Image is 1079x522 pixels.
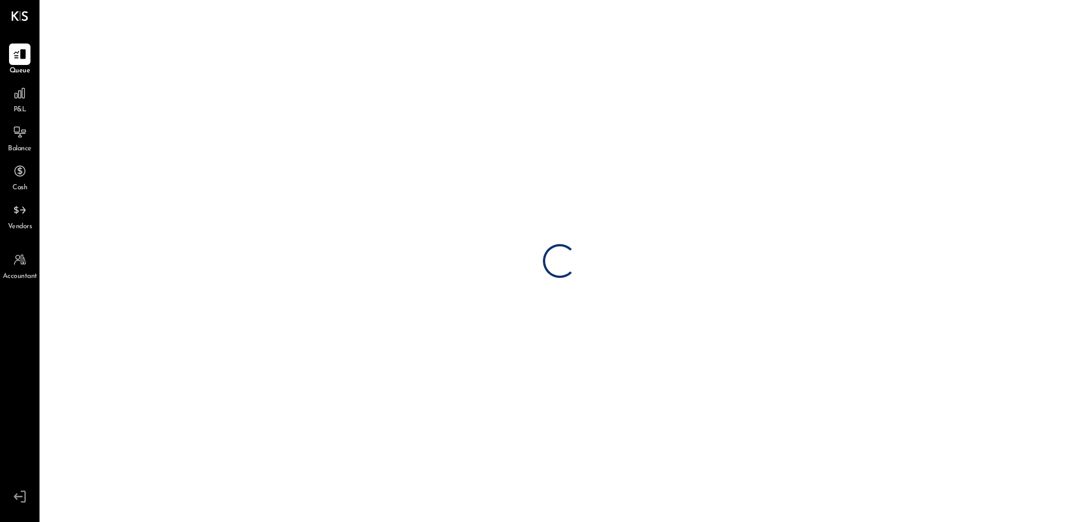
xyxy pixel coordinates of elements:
span: Vendors [8,222,32,232]
a: Balance [1,121,39,154]
a: Accountant [1,249,39,282]
a: Queue [1,43,39,76]
a: Vendors [1,199,39,232]
span: Queue [10,66,30,76]
span: Cash [12,183,27,193]
a: P&L [1,82,39,115]
span: Balance [8,144,32,154]
a: Cash [1,160,39,193]
span: Accountant [3,272,37,282]
span: P&L [14,105,27,115]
